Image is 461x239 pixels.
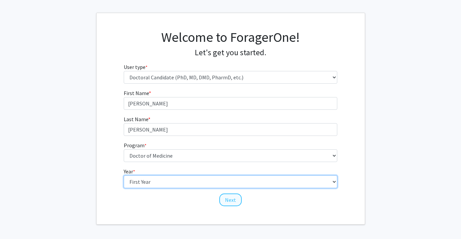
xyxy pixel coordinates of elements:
[124,141,147,149] label: Program
[219,193,242,206] button: Next
[124,29,337,45] h1: Welcome to ForagerOne!
[124,116,148,123] span: Last Name
[124,167,135,175] label: Year
[124,63,148,71] label: User type
[124,90,149,96] span: First Name
[124,48,337,58] h4: Let's get you started.
[5,209,28,234] iframe: Chat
